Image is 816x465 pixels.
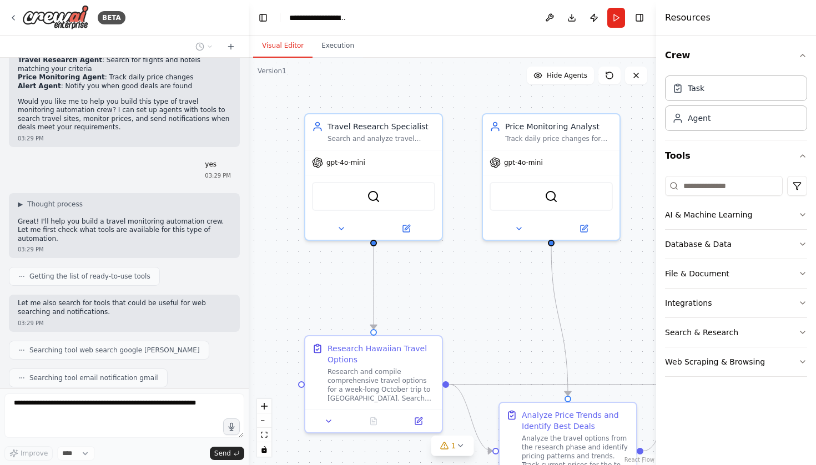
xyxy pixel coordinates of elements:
span: Searching tool web search google [PERSON_NAME] [29,346,200,355]
div: Analyze Price Trends and Identify Best Deals [522,410,629,432]
g: Edge from 4686d722-2633-46ca-b96e-f5772a33e93f to dc91e71f-6ecf-4f2c-91b2-1bda88e2ae95 [368,246,379,329]
nav: breadcrumb [289,12,346,23]
h4: Resources [665,11,711,24]
div: Agent [688,113,711,124]
div: Search and analyze travel options for flights from {departure_city} to [GEOGRAPHIC_DATA] and beac... [328,134,435,143]
button: Start a new chat [222,40,240,53]
div: Research Hawaiian Travel Options [328,343,435,365]
button: Database & Data [665,230,807,259]
button: 1 [431,436,474,456]
strong: Travel Research Agent [18,56,102,64]
button: File & Document [665,259,807,288]
div: Database & Data [665,239,732,250]
span: Thought process [27,200,83,209]
strong: Price Monitoring Agent [18,73,105,81]
button: Hide right sidebar [632,10,647,26]
p: Let me also search for tools that could be useful for web searching and notifications. [18,299,231,316]
li: : Track daily price changes [18,73,231,82]
button: Execution [313,34,363,58]
img: SerperDevTool [545,190,558,203]
button: Integrations [665,289,807,317]
button: ▶Thought process [18,200,83,209]
div: File & Document [665,268,729,279]
div: Integrations [665,297,712,309]
button: Hide left sidebar [255,10,271,26]
button: Click to speak your automation idea [223,418,240,435]
span: Getting the list of ready-to-use tools [29,272,150,281]
span: Searching tool email notification gmail [29,373,158,382]
div: AI & Machine Learning [665,209,752,220]
button: zoom out [257,413,271,428]
span: ▶ [18,200,23,209]
div: BETA [98,11,125,24]
div: Price Monitoring AnalystTrack daily price changes for travel options identified for {destination}... [482,113,621,241]
button: Open in side panel [552,222,615,235]
span: 1 [451,440,456,451]
div: 03:29 PM [18,245,231,254]
div: 03:29 PM [18,134,231,143]
div: Price Monitoring Analyst [505,121,613,132]
p: yes [205,160,231,169]
a: React Flow attribution [624,457,654,463]
div: 03:29 PM [205,171,231,180]
button: Open in side panel [375,222,437,235]
div: Task [688,83,704,94]
button: Web Scraping & Browsing [665,347,807,376]
g: Edge from dc91e71f-6ecf-4f2c-91b2-1bda88e2ae95 to c6a7781b-f37c-4f40-b877-81ec4adf3a52 [449,379,492,457]
div: Crew [665,71,807,140]
button: No output available [350,415,397,428]
button: Send [210,447,244,460]
button: Improve [4,446,53,461]
span: gpt-4o-mini [326,158,365,167]
button: Hide Agents [527,67,594,84]
div: 03:29 PM [18,319,231,327]
button: AI & Machine Learning [665,200,807,229]
button: zoom in [257,399,271,413]
g: Edge from dc91e71f-6ecf-4f2c-91b2-1bda88e2ae95 to f63a8aa1-45c2-460e-b41d-32e6159b00ab [449,379,687,390]
button: fit view [257,428,271,442]
button: Crew [665,40,807,71]
span: Hide Agents [547,71,587,80]
img: SerperDevTool [367,190,380,203]
div: Search & Research [665,327,738,338]
button: Open in side panel [399,415,437,428]
div: Research and compile comprehensive travel options for a week-long October trip to [GEOGRAPHIC_DAT... [328,367,435,403]
span: Send [214,449,231,458]
p: Great! I'll help you build a travel monitoring automation crew. Let me first check what tools are... [18,218,231,244]
div: Web Scraping & Browsing [665,356,765,367]
div: Track daily price changes for travel options identified for {destination}, analyze pricing trends... [505,134,613,143]
div: Travel Research SpecialistSearch and analyze travel options for flights from {departure_city} to ... [304,113,443,241]
g: Edge from ff569277-d62f-4037-88a4-83e1c9dcad11 to c6a7781b-f37c-4f40-b877-81ec4adf3a52 [546,246,573,396]
div: Travel Research Specialist [328,121,435,132]
div: Tools [665,171,807,386]
li: : Notify you when good deals are found [18,82,231,91]
button: Visual Editor [253,34,313,58]
div: Version 1 [258,67,286,75]
button: Search & Research [665,318,807,347]
button: toggle interactivity [257,442,271,457]
strong: Alert Agent [18,82,61,90]
img: Logo [22,5,89,30]
button: Switch to previous chat [191,40,218,53]
span: gpt-4o-mini [504,158,543,167]
p: Would you like me to help you build this type of travel monitoring automation crew? I can set up ... [18,98,231,132]
span: Improve [21,449,48,458]
button: Tools [665,140,807,171]
div: React Flow controls [257,399,271,457]
li: : Search for flights and hotels matching your criteria [18,56,231,73]
div: Research Hawaiian Travel OptionsResearch and compile comprehensive travel options for a week-long... [304,335,443,433]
